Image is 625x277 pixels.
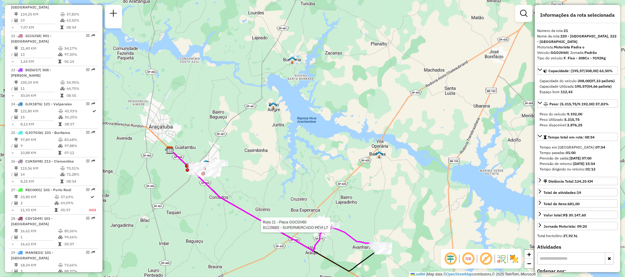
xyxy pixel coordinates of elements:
span: CUK5H98 [25,159,42,163]
em: Opções [86,188,90,191]
div: Valor total: [544,212,586,218]
i: Total de Atividades [14,19,18,22]
td: 64,75% [66,86,95,92]
td: / [11,143,14,149]
div: Jornada Motorista: 09:20 [544,224,587,229]
span: | 121 - Valparaiso [41,102,72,106]
span: | 103 - Porto Real [41,188,71,192]
td: = [11,121,14,127]
div: Capacidade do veículo: [540,78,615,84]
a: Jornada Motorista: 09:20 [537,222,618,230]
img: BURITAMA [288,56,296,64]
img: CDD Araçatuba [166,146,174,154]
i: Total de Atividades [14,269,18,273]
td: 57,83% [66,11,95,17]
td: 72,28% [66,171,95,177]
span: 24 - [11,102,72,106]
strong: 21 [564,28,568,33]
i: Tempo total em rota [58,151,61,155]
td: / [11,268,14,274]
div: Peso: (5.315,75/9.192,00) 57,83% [537,109,618,130]
div: Motorista: [537,44,618,50]
div: Tipo do veículo: [537,55,618,61]
span: − [527,260,531,267]
i: Total de Atividades [14,115,18,119]
td: 115,56 KM [20,165,60,171]
em: Opções [86,159,90,163]
td: 85,56% [64,228,95,234]
div: Capacidade Utilizada: [540,84,615,89]
i: Rota otimizada [92,109,96,113]
td: 70,51% [66,165,95,171]
span: 25 - [11,130,70,135]
td: 16,62 KM [20,228,58,234]
td: 97,30% [64,51,95,58]
div: Peso Utilizado: [540,117,615,122]
i: % de utilização do peso [60,12,65,16]
span: + [527,251,531,258]
div: Previsão de retorno: [540,161,615,167]
td: 83,68% [64,137,95,143]
td: 1,65 KM [20,58,58,65]
td: 50,25% [64,114,92,120]
i: % de utilização do peso [55,195,59,199]
span: 22 - [11,33,52,44]
td: 23,85 KM [20,194,54,200]
div: Atividade não roteirizada - GABRIELENSE RODRIGUES [189,163,204,169]
div: Atividade não roteirizada - HARAMOTO JUNIOR E GI [189,167,205,173]
i: % de utilização do peso [58,263,63,267]
div: Atividade não roteirizada - NOE TEIXEIRA PEREIRA [205,170,220,177]
div: Atividade não roteirizada - VALDIR FERAZIN - ME [194,171,210,177]
td: = [11,178,14,184]
td: 7,07 KM [20,24,60,30]
span: Exibir rótulo [479,251,493,266]
strong: [DATE] 15:54 [573,161,595,166]
div: Atividade não roteirizada - BRUNO VIANNA [188,163,203,170]
td: / [11,234,14,240]
span: | 231 - Buritama [42,130,70,135]
i: % de utilização da cubagem [60,173,65,176]
strong: 308,00 [578,79,590,83]
img: 625 UDC Light Campus Universitário [165,146,173,154]
td: 121,80 KM [20,108,58,114]
td: 11 [20,86,60,92]
a: Exibir filtros [518,7,530,19]
td: 14 [20,171,60,177]
em: Opções [86,102,90,106]
span: | 101 - [GEOGRAPHIC_DATA] [11,216,53,226]
div: Atividade não roteirizada - ELIZABETE CRISTINA G [189,163,204,169]
span: 26 - [11,159,74,163]
div: Tempo em [GEOGRAPHIC_DATA]: [540,145,615,150]
i: % de utilização da cubagem [58,144,63,148]
em: Rota exportada [92,68,95,72]
em: Opções [86,34,90,37]
strong: (04,66 pallets) [587,84,612,89]
span: Ocultar deslocamento [443,251,458,266]
span: Ocultar NR [461,251,476,266]
div: Atividade não roteirizada - NILTON AP. LOPES - M [206,166,221,172]
i: Total de Atividades [14,144,18,148]
td: = [11,58,14,65]
strong: F. Fixa - 308Cx - 9192Kg [564,56,606,60]
i: Tempo total em rota [60,94,63,97]
td: = [11,241,14,247]
span: Total de atividades: [544,190,581,195]
i: Distância Total [14,12,18,16]
div: Atividade não roteirizada - TOP CERVEJARIA [210,160,225,167]
i: % de utilização do peso [58,138,63,142]
div: Atividade não roteirizada - BARRIL LTDA [210,160,225,166]
div: Tempo dirigindo no retorno: [540,167,615,172]
strong: Padrão [584,50,597,55]
td: / [11,200,14,206]
td: 16,62 KM [20,241,58,247]
strong: 37,92 hL [563,233,578,238]
a: Total de atividades:19 [537,188,618,196]
a: Valor total:R$ 30.147,60 [537,211,618,219]
strong: 5.315,75 [564,117,580,122]
img: BIRIGUI [202,160,210,167]
i: Distância Total [14,263,18,267]
a: Nova sessão e pesquisa [107,7,120,21]
i: % de utilização da cubagem [58,269,63,273]
span: Peso: (5.315,75/9.192,00) 57,83% [549,102,609,106]
h4: Atividades [537,244,618,250]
